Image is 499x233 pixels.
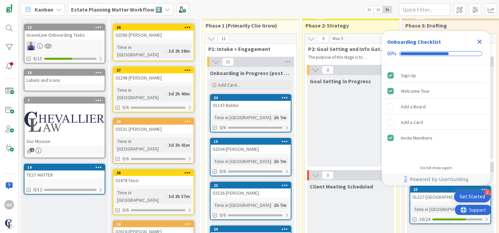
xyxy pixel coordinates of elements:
span: P2: Goal Setting and Info Gathering [308,46,388,52]
div: 3d 2h 41m [167,141,192,149]
div: 36 [113,119,194,125]
div: 02298-[PERSON_NAME] [113,73,194,82]
a: Powered by UserGuiding [385,173,487,185]
div: 23 [413,187,491,192]
div: 1h 7m [272,158,288,165]
div: 34 [214,95,291,100]
div: 22 [211,182,291,189]
div: Time in [GEOGRAPHIC_DATA] [412,205,471,213]
span: 0 [322,66,334,74]
div: 23 [410,186,491,193]
div: 13 [24,24,105,31]
span: : [166,193,167,200]
div: GreenLine Onboarding Tasks [24,31,105,39]
a: 7Our Mission [24,97,105,158]
div: 16 [24,70,105,76]
div: 2301227-[GEOGRAPHIC_DATA] [410,186,491,201]
div: Add a Board is incomplete. [385,99,488,114]
div: 01227-[GEOGRAPHIC_DATA] [410,193,491,201]
div: 16 [28,70,105,75]
div: 19 [211,139,291,145]
div: Footer [382,173,491,185]
input: Quick Filter... [399,3,450,16]
span: : [166,47,167,55]
div: 7 [24,97,105,104]
div: 7Our Mission [24,97,105,146]
div: 02478-Tassi [113,176,194,185]
div: 3702298-[PERSON_NAME] [113,67,194,82]
div: Sign Up [401,71,416,79]
div: Get Started [460,193,485,200]
div: Add a Card [401,118,423,126]
div: Time in [GEOGRAPHIC_DATA] [213,158,271,165]
a: 2301227-[GEOGRAPHIC_DATA]Time in [GEOGRAPHIC_DATA]:43m16/24 [410,186,491,224]
a: 3802478-TassiTime in [GEOGRAPHIC_DATA]:3d 2h 37m0/6 [113,169,194,215]
span: 0 [318,35,329,43]
div: Checklist items [382,65,491,161]
span: 16/24 [419,216,430,223]
span: 0/6 [122,155,129,162]
div: 02526-[PERSON_NAME] [211,189,291,197]
a: 3401147-BaldorTime in [GEOGRAPHIC_DATA]:1h 7m0/6 [210,94,291,132]
span: 0/6 [219,124,226,131]
a: 3702298-[PERSON_NAME]Time in [GEOGRAPHIC_DATA]:3d 2h 40m0/6 [113,67,194,112]
a: 14TEST MATTER0/12 [24,164,105,195]
span: 0 [322,171,334,179]
div: Welcome Tour [401,87,430,95]
span: P1: Intake + Engagement [208,46,288,52]
div: 24 [211,226,291,232]
div: 3d 2h 37m [167,193,192,200]
span: : [271,158,272,165]
div: Welcome Tour is complete. [385,84,488,98]
div: 1h 7m [272,114,288,121]
div: 14 [24,164,105,171]
div: 16Labels and Icons [24,70,105,85]
div: 18 [113,221,194,227]
span: 2x [374,6,383,13]
div: 34 [211,95,291,101]
div: Close Checklist [474,36,485,47]
div: 36 [117,119,194,124]
div: Checklist progress: 60% [387,51,485,57]
span: : [166,141,167,149]
span: 3x [383,6,392,13]
div: 19 [214,139,291,144]
div: JG [24,41,105,50]
div: Time in [GEOGRAPHIC_DATA] [115,43,166,58]
span: Onboarding in Progress (post consult) [210,70,291,76]
div: Open Get Started checklist, remaining modules: 2 [454,191,491,202]
div: 3401147-Baldor [211,95,291,110]
div: 1h 7m [272,201,288,209]
div: 39 [117,25,194,30]
div: 2 [484,189,491,195]
div: 37 [117,68,194,73]
div: 3902588-[PERSON_NAME] [113,24,194,39]
div: 60% [387,51,396,57]
div: Onboarding Checklist [387,38,441,46]
span: : [271,201,272,209]
a: 16Labels and Icons [24,69,105,91]
div: 22 [214,183,291,188]
span: Phase 1 (Primarily Clio Grow) [206,22,291,29]
div: Invite Members is complete. [385,130,488,145]
div: Invite Members [401,134,432,142]
div: Add a Board [401,103,426,111]
div: Add a Card is incomplete. [385,115,488,130]
p: The purpose of this stage is to ... [308,55,388,60]
div: 02531-[PERSON_NAME] [113,125,194,133]
div: Labels and Icons [24,76,105,85]
div: 2202526-[PERSON_NAME] [211,182,291,197]
div: 18 [117,222,194,227]
b: Estate Planning Matter Workflow 2️⃣ [71,6,162,13]
div: 3602531-[PERSON_NAME] [113,119,194,133]
a: 13GreenLine Onboarding TasksJG8/15 [24,24,105,64]
div: Checklist Container [382,31,491,185]
span: Phase 2: Strategy [305,22,391,29]
div: 1902504-[PERSON_NAME] [211,139,291,154]
span: Powered by UserGuiding [410,175,468,183]
div: 37 [113,67,194,73]
div: 02504-[PERSON_NAME] [211,145,291,154]
div: Max 5 [333,37,343,40]
span: Add Card... [218,82,240,88]
img: Visit kanbanzone.com [4,4,14,14]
